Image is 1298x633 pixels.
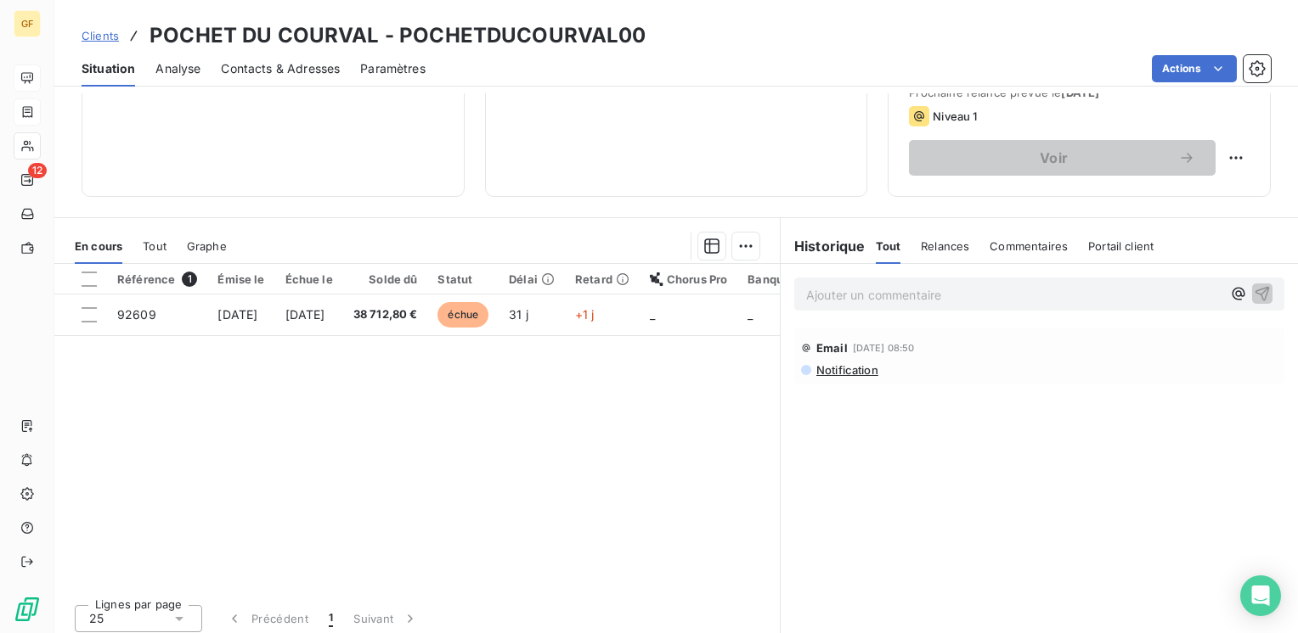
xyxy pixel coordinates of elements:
[28,163,47,178] span: 12
[353,306,418,323] span: 38 712,80 €
[117,307,156,322] span: 92609
[75,239,122,253] span: En cours
[1088,239,1154,253] span: Portail client
[933,109,977,123] span: Niveau 1
[14,10,41,37] div: GF
[650,272,728,286] div: Chorus Pro
[221,60,340,77] span: Contacts & Adresses
[217,272,264,286] div: Émise le
[14,596,41,623] img: Logo LeanPay
[82,60,135,77] span: Situation
[150,20,646,51] h3: POCHET DU COURVAL - POCHETDUCOURVAL00
[921,239,969,253] span: Relances
[117,272,197,287] div: Référence
[853,343,915,353] span: [DATE] 08:50
[437,272,488,286] div: Statut
[437,302,488,328] span: échue
[815,363,878,377] span: Notification
[876,239,901,253] span: Tout
[187,239,227,253] span: Graphe
[575,307,595,322] span: +1 j
[82,27,119,44] a: Clients
[329,610,333,627] span: 1
[360,60,426,77] span: Paramètres
[990,239,1068,253] span: Commentaires
[1152,55,1237,82] button: Actions
[650,307,655,322] span: _
[781,236,866,256] h6: Historique
[182,272,197,287] span: 1
[353,272,418,286] div: Solde dû
[575,272,629,286] div: Retard
[217,307,257,322] span: [DATE]
[509,307,528,322] span: 31 j
[285,272,333,286] div: Échue le
[143,239,166,253] span: Tout
[1240,575,1281,616] div: Open Intercom Messenger
[929,151,1178,165] span: Voir
[748,272,790,286] div: Banque
[909,140,1216,176] button: Voir
[155,60,200,77] span: Analyse
[816,341,848,355] span: Email
[509,272,555,286] div: Délai
[82,29,119,42] span: Clients
[285,307,325,322] span: [DATE]
[89,610,104,627] span: 25
[748,307,753,322] span: _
